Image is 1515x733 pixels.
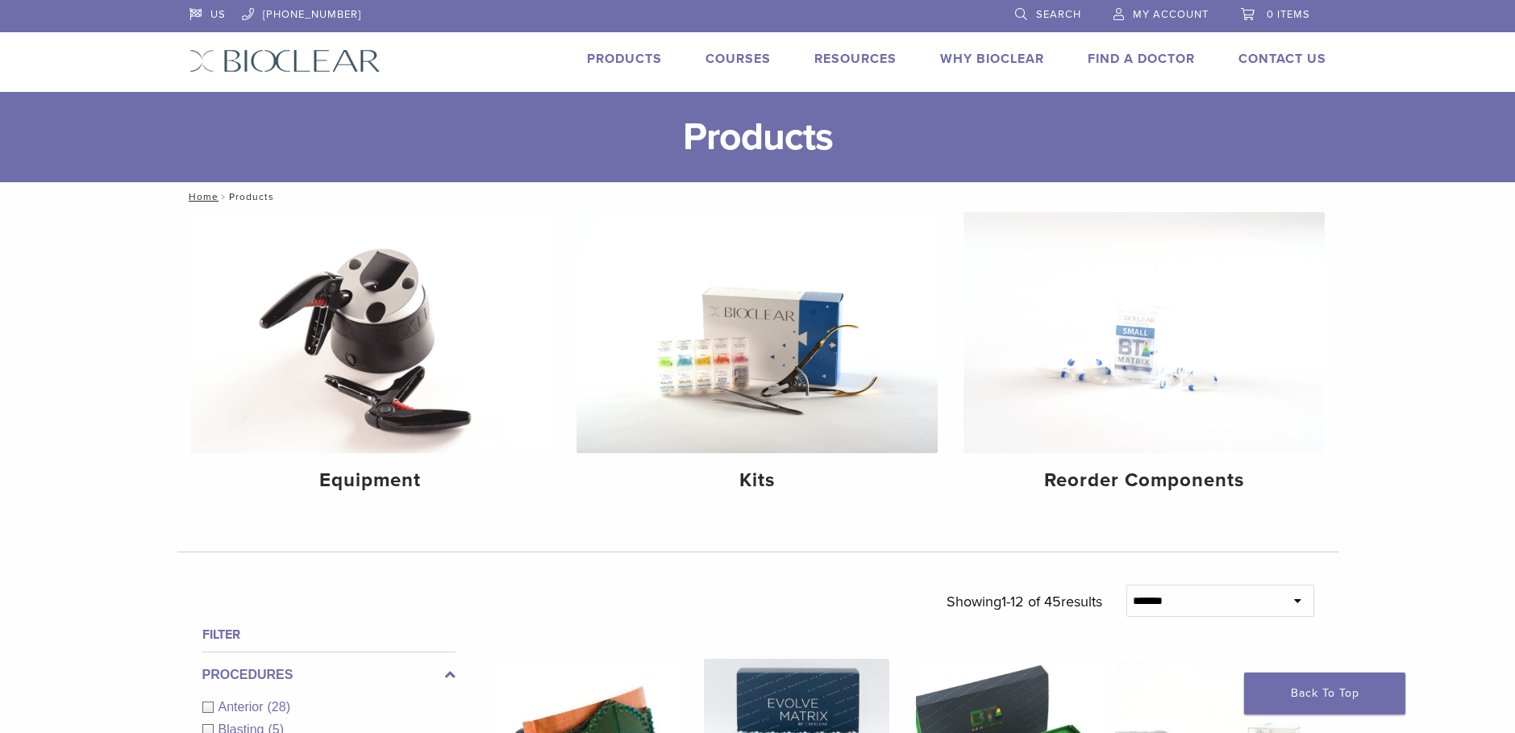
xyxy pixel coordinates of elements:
[202,665,456,685] label: Procedures
[947,585,1102,618] p: Showing results
[202,625,456,644] h4: Filter
[705,51,771,67] a: Courses
[184,191,219,202] a: Home
[587,51,662,67] a: Products
[189,49,381,73] img: Bioclear
[219,700,268,714] span: Anterior
[940,51,1044,67] a: Why Bioclear
[976,466,1312,495] h4: Reorder Components
[219,193,229,201] span: /
[177,182,1338,211] nav: Products
[1238,51,1326,67] a: Contact Us
[589,466,925,495] h4: Kits
[190,212,551,506] a: Equipment
[1133,8,1209,21] span: My Account
[1244,673,1405,714] a: Back To Top
[576,212,938,506] a: Kits
[964,212,1325,506] a: Reorder Components
[1036,8,1081,21] span: Search
[203,466,539,495] h4: Equipment
[190,212,551,453] img: Equipment
[814,51,897,67] a: Resources
[1001,593,1061,610] span: 1-12 of 45
[964,212,1325,453] img: Reorder Components
[1267,8,1310,21] span: 0 items
[1088,51,1195,67] a: Find A Doctor
[268,700,290,714] span: (28)
[576,212,938,453] img: Kits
